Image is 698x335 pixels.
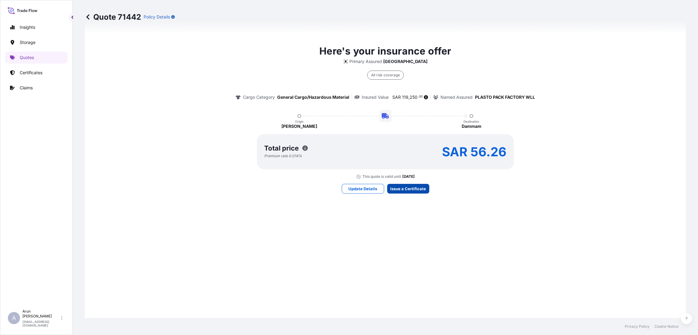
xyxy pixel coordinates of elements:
p: Total price [264,145,299,151]
p: Insured Value [362,94,389,100]
p: Certificates [20,70,42,76]
p: Cargo Category [243,94,275,100]
p: Arun [PERSON_NAME] [22,309,60,319]
span: 00 [419,96,423,98]
div: All risk coverage [367,71,404,80]
a: Claims [5,82,68,94]
p: Here's your insurance offer [319,44,451,58]
p: This quote is valid until [362,174,401,179]
p: Primary Assured [349,58,382,65]
span: 250 [410,95,417,99]
button: Issue a Certificate [387,184,429,194]
a: Certificates [5,67,68,79]
a: Quotes [5,51,68,64]
span: A [12,315,16,321]
p: Dammam [462,123,481,129]
p: Destination [464,120,479,123]
p: Claims [20,85,33,91]
p: Storage [20,39,35,45]
p: Update Details [348,186,377,192]
p: [PERSON_NAME] [281,123,317,129]
p: [EMAIL_ADDRESS][DOMAIN_NAME] [22,320,60,327]
p: SAR 56.26 [442,147,507,157]
p: Named Assured [440,94,473,100]
p: Quote 71442 [85,12,141,22]
span: SAR [392,95,401,99]
p: [GEOGRAPHIC_DATA] [383,58,427,65]
a: Insights [5,21,68,33]
p: Quotes [20,55,34,61]
p: Insights [20,24,35,30]
p: General Cargo/Hazardous Material [277,94,349,100]
p: PLASTO PACK FACTORY WLL [475,94,535,100]
span: , [408,95,410,99]
p: Policy Details [144,14,170,20]
p: Origin [295,120,304,123]
p: Issue a Certificate [390,186,426,192]
p: Premium rate 0.014 % [264,154,302,158]
a: Storage [5,36,68,48]
a: Privacy Policy [625,324,650,329]
button: Update Details [342,184,384,194]
span: 119 [402,95,408,99]
p: [DATE] [402,174,415,179]
a: Cookie Notice [654,324,679,329]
